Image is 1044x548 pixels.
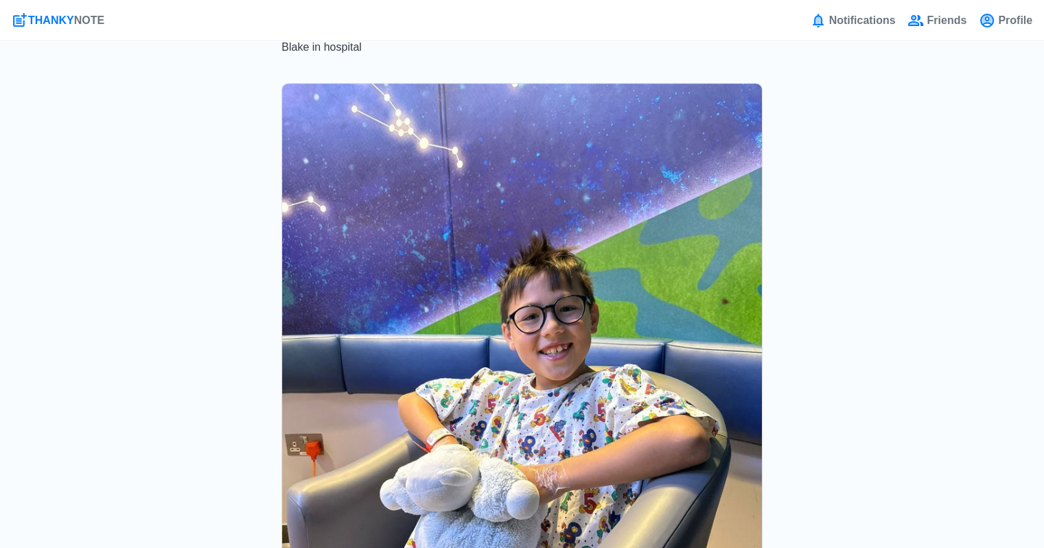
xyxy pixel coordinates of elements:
span: NOTE [74,14,104,26]
span: Profile [995,12,1032,29]
a: Notifications [809,12,896,29]
span: Friends [924,12,966,29]
span: Blake in hospital [281,41,362,53]
span: Notifications [826,12,896,29]
div: THANKY [28,12,104,29]
a: Profile [978,12,1033,29]
a: Friends [907,12,967,29]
